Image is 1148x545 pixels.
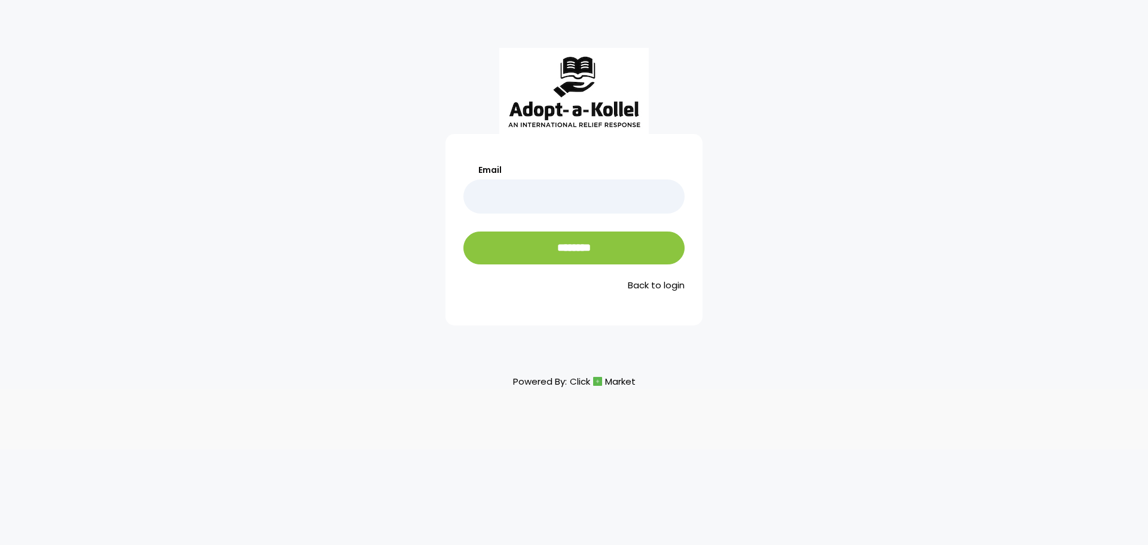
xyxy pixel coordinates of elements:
[463,279,685,293] a: Back to login
[593,377,602,386] img: cm_icon.png
[570,373,636,389] a: ClickMarket
[513,373,636,389] p: Powered By:
[463,164,685,176] label: Email
[499,48,649,134] img: aak_logo_sm.jpeg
